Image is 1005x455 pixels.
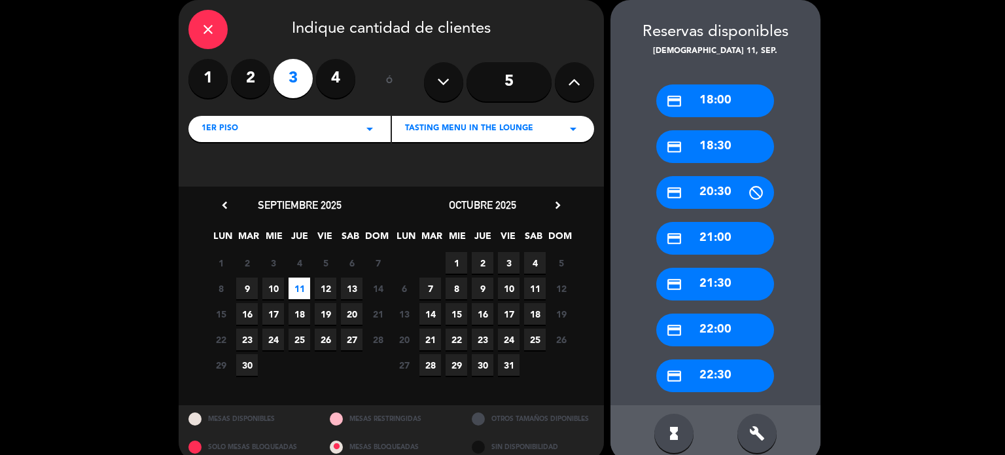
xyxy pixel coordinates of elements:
span: 20 [393,329,415,350]
span: 8 [446,278,467,299]
span: 15 [210,303,232,325]
i: arrow_drop_down [362,121,378,137]
div: MESAS RESTRINGIDAS [320,405,462,433]
label: 3 [273,59,313,98]
span: 6 [341,252,362,274]
span: 9 [236,278,258,299]
div: 20:30 [656,176,774,209]
span: 7 [419,278,441,299]
span: 12 [550,278,572,299]
span: 24 [498,329,520,350]
span: 6 [393,278,415,299]
span: 24 [262,329,284,350]
span: SAB [340,228,361,250]
span: 12 [315,278,336,299]
div: OTROS TAMAÑOS DIPONIBLES [462,405,604,433]
div: 21:00 [656,222,774,255]
i: close [200,22,216,37]
span: 19 [550,303,572,325]
span: 1er Piso [202,122,238,136]
span: 2 [472,252,493,274]
i: arrow_drop_down [565,121,581,137]
span: 30 [472,354,493,376]
div: 18:30 [656,130,774,163]
span: 29 [446,354,467,376]
span: MAR [238,228,259,250]
span: 31 [498,354,520,376]
span: 27 [393,354,415,376]
span: 25 [524,329,546,350]
span: LUN [395,228,417,250]
span: 14 [367,278,389,299]
span: 13 [341,278,362,299]
span: 16 [236,303,258,325]
span: DOM [548,228,570,250]
i: chevron_right [551,198,565,212]
span: 3 [498,252,520,274]
span: VIE [314,228,336,250]
i: credit_card [666,93,682,109]
span: 4 [524,252,546,274]
span: 21 [367,303,389,325]
i: credit_card [666,230,682,247]
span: 3 [262,252,284,274]
div: Indique cantidad de clientes [188,10,594,49]
span: 18 [289,303,310,325]
span: 1 [210,252,232,274]
span: septiembre 2025 [258,198,342,211]
div: 21:30 [656,268,774,300]
span: SAB [523,228,544,250]
span: 29 [210,354,232,376]
div: 22:30 [656,359,774,392]
span: LUN [212,228,234,250]
span: 10 [498,278,520,299]
span: MIE [263,228,285,250]
span: 25 [289,329,310,350]
label: 1 [188,59,228,98]
span: VIE [497,228,519,250]
label: 2 [231,59,270,98]
div: ó [368,59,411,105]
span: octubre 2025 [449,198,516,211]
i: hourglass_full [666,426,682,441]
span: 19 [315,303,336,325]
div: 22:00 [656,314,774,346]
span: 23 [472,329,493,350]
span: 26 [315,329,336,350]
span: 27 [341,329,362,350]
i: credit_card [666,322,682,338]
span: Tasting menu in the lounge [405,122,533,136]
span: 28 [367,329,389,350]
div: Reservas disponibles [610,20,820,45]
span: JUE [472,228,493,250]
span: 18 [524,303,546,325]
span: 11 [524,278,546,299]
div: MESAS DISPONIBLES [179,405,321,433]
i: credit_card [666,368,682,384]
label: 4 [316,59,355,98]
span: 17 [262,303,284,325]
span: MIE [446,228,468,250]
span: JUE [289,228,310,250]
span: 26 [550,329,572,350]
span: 20 [341,303,362,325]
span: 22 [446,329,467,350]
i: credit_card [666,276,682,293]
span: 16 [472,303,493,325]
span: 15 [446,303,467,325]
span: 21 [419,329,441,350]
span: 8 [210,278,232,299]
div: 18:00 [656,84,774,117]
span: 22 [210,329,232,350]
i: credit_card [666,185,682,201]
div: [DEMOGRAPHIC_DATA] 11, sep. [610,45,820,58]
span: 11 [289,278,310,299]
span: 28 [419,354,441,376]
i: chevron_left [218,198,232,212]
span: 1 [446,252,467,274]
span: 5 [315,252,336,274]
span: DOM [365,228,387,250]
span: 14 [419,303,441,325]
span: 2 [236,252,258,274]
span: 13 [393,303,415,325]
